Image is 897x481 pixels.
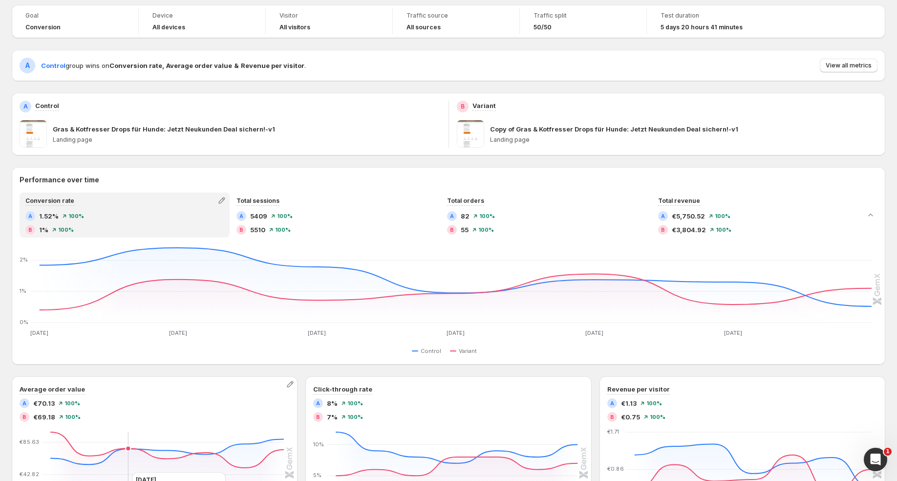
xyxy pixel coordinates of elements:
span: 100 % [650,414,665,420]
span: 5409 [250,211,267,221]
h2: B [461,103,465,110]
span: Traffic source [406,12,506,20]
button: Collapse chart [864,208,877,222]
h2: A [28,213,32,219]
p: Copy of Gras & Kotfresser Drops für Hunde: Jetzt Neukunden Deal sichern!-v1 [490,124,738,134]
strong: Average order value [166,62,232,69]
strong: Revenue per visitor [241,62,304,69]
span: 1.52% [39,211,59,221]
span: 100 % [646,400,662,406]
a: Traffic split50/50 [534,11,633,32]
span: 7% [327,412,338,422]
span: 55 [461,225,469,235]
span: group wins on . [41,62,306,69]
img: Copy of Gras & Kotfresser Drops für Hunde: Jetzt Neukunden Deal sichern!-v1 [457,120,484,148]
span: 100 % [479,213,495,219]
h2: B [22,414,26,420]
iframe: Intercom live chat [864,448,887,471]
text: 5% [313,472,321,479]
span: Conversion rate [25,197,74,204]
h2: B [316,414,320,420]
strong: & [234,62,239,69]
span: Control [41,62,65,69]
span: Test duration [661,12,760,20]
button: Control [412,345,445,357]
button: View all metrics [820,59,877,72]
span: 100 % [277,213,293,219]
text: [DATE] [585,329,603,336]
text: [DATE] [169,329,187,336]
p: Gras & Kotfresser Drops für Hunde: Jetzt Neukunden Deal sichern!-v1 [53,124,275,134]
span: 100 % [65,414,81,420]
span: 100 % [478,227,494,233]
span: 100 % [58,227,74,233]
h2: A [239,213,243,219]
text: [DATE] [308,329,326,336]
a: Traffic sourceAll sources [406,11,506,32]
span: 8% [327,398,338,408]
h2: A [316,400,320,406]
span: Traffic split [534,12,633,20]
span: 100 % [716,227,731,233]
span: 1% [39,225,48,235]
span: 50/50 [534,23,552,31]
p: Variant [472,101,496,110]
span: Variant [459,347,477,355]
h2: B [239,227,243,233]
h2: B [28,227,32,233]
h2: A [23,103,28,110]
span: Device [152,12,252,20]
span: 100 % [715,213,730,219]
h2: B [661,227,665,233]
span: View all metrics [826,62,872,69]
span: 100 % [275,227,291,233]
h4: All sources [406,23,441,31]
p: Control [35,101,59,110]
h3: Revenue per visitor [607,384,670,394]
h2: B [610,414,614,420]
span: Control [421,347,441,355]
span: 100 % [64,400,80,406]
h3: Click-through rate [313,384,372,394]
span: Total orders [447,197,484,204]
span: €70.13 [33,398,55,408]
h2: A [610,400,614,406]
a: DeviceAll devices [152,11,252,32]
strong: , [162,62,164,69]
text: 0% [20,319,28,326]
span: €69.18 [33,412,55,422]
h2: A [661,213,665,219]
text: €1.71 [607,428,619,435]
h4: All devices [152,23,185,31]
span: €5,750.52 [672,211,705,221]
img: Gras & Kotfresser Drops für Hunde: Jetzt Neukunden Deal sichern!-v1 [20,120,47,148]
text: [DATE] [447,329,465,336]
text: 2% [20,257,28,263]
span: Goal [25,12,125,20]
p: Landing page [53,136,441,144]
h2: B [450,227,454,233]
h2: A [25,61,30,70]
text: €0.86 [607,466,624,473]
span: Total sessions [236,197,279,204]
a: Test duration5 days 20 hours 41 minutes [661,11,760,32]
span: €3,804.92 [672,225,706,235]
text: €42.82 [20,471,39,478]
text: 1% [20,287,26,294]
text: [DATE] [724,329,742,336]
span: €0.75 [621,412,640,422]
span: 82 [461,211,470,221]
h3: Average order value [20,384,85,394]
button: Variant [450,345,481,357]
p: Landing page [490,136,878,144]
h2: A [22,400,26,406]
text: 10% [313,441,324,448]
a: GoalConversion [25,11,125,32]
span: 100 % [347,414,363,420]
span: €1.13 [621,398,637,408]
span: 100 % [347,400,363,406]
text: €85.63 [20,438,39,445]
span: Conversion [25,23,61,31]
span: 5 days 20 hours 41 minutes [661,23,743,31]
h2: Performance over time [20,175,877,185]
